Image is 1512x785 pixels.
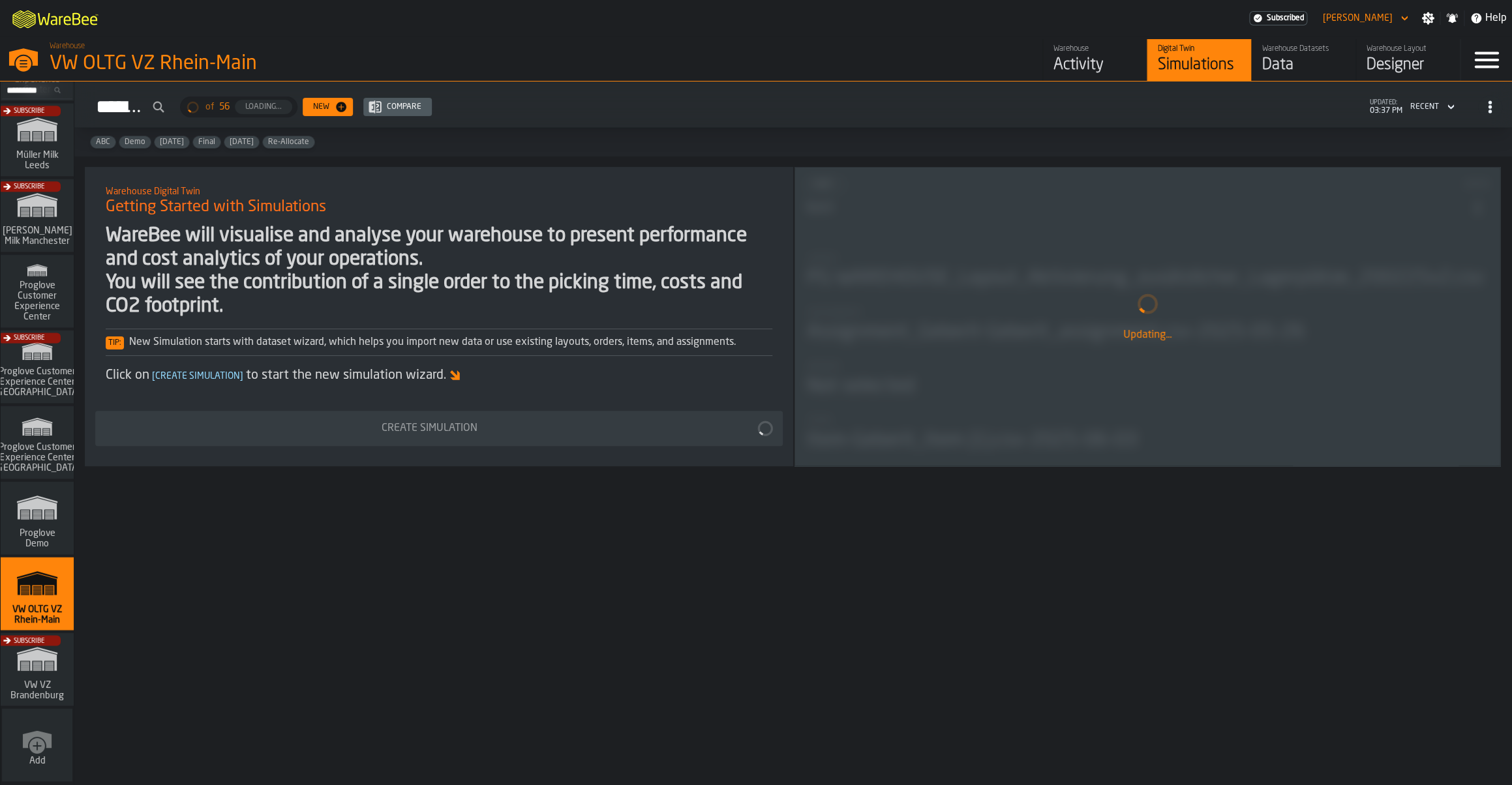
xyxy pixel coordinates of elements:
span: Demo [119,138,151,147]
div: DropdownMenuValue-Sebastian Petruch Petruch [1318,10,1411,26]
span: Add [29,755,46,765]
button: button-New [303,98,353,116]
span: Re-Allocate [263,138,314,147]
span: VW OLTG VZ Rhein-Main [6,604,68,625]
h2: Sub Title [106,184,772,197]
span: 03:37 PM [1370,106,1402,115]
a: link-to-/wh/i/44979e6c-6f66-405e-9874-c1e29f02a54a/feed/ [1042,39,1147,81]
a: link-to-/wh/new [2,708,72,784]
a: link-to-/wh/i/44979e6c-6f66-405e-9874-c1e29f02a54a/simulations [1147,39,1251,81]
a: link-to-/wh/i/44979e6c-6f66-405e-9874-c1e29f02a54a/data [1251,39,1355,81]
div: Menu Subscription [1249,11,1307,25]
span: Subscribe [14,183,44,190]
span: Subscribe [14,334,44,342]
div: Digital Twin [1158,44,1241,53]
a: link-to-/wh/i/fa05c68f-4c9c-4120-ba7f-9a7e5740d4da/simulations [1,632,74,708]
span: Getting Started with Simulations [106,197,326,218]
span: Create Simulation [149,372,246,381]
span: Subscribe [14,637,44,644]
button: button-Create Simulation [95,411,783,446]
a: link-to-/wh/i/b725f59e-a7b8-4257-9acf-85a504d5909c/simulations [1,406,74,481]
a: link-to-/wh/i/44979e6c-6f66-405e-9874-c1e29f02a54a/simulations [1,557,74,632]
span: ] [240,372,243,381]
div: Data [1262,55,1345,76]
div: Create Simulation [103,421,755,436]
div: Loading... [240,102,287,111]
div: DropdownMenuValue-4 [1410,102,1439,111]
span: Feb/25 [155,138,189,147]
span: Final [193,138,220,147]
div: New Simulation starts with dataset wizard, which helps you import new data or use existing layout... [106,334,772,350]
label: button-toggle-Settings [1416,12,1440,25]
span: Proglove Customer Experience Center [6,280,68,322]
label: button-toggle-Notifications [1440,12,1464,25]
span: updated: [1370,99,1402,106]
a: link-to-/wh/i/9ddcc54a-0a13-4fa4-8169-7a9b979f5f30/simulations [1,103,74,179]
div: Activity [1053,55,1136,76]
span: Jan/25 [224,138,259,147]
span: Tip: [106,336,124,349]
span: ABC [91,138,115,147]
div: VW OLTG VZ Rhein-Main [50,52,402,76]
div: Compare [382,102,427,111]
div: ItemListCard- [85,167,793,466]
div: Click on to start the new simulation wizard. [106,366,772,385]
div: Designer [1367,55,1449,76]
span: Proglove Demo [6,528,68,549]
span: 56 [219,102,230,112]
div: DropdownMenuValue-Sebastian Petruch Petruch [1323,13,1393,23]
div: Warehouse Layout [1367,44,1449,53]
div: DropdownMenuValue-4 [1405,99,1457,115]
div: title-Getting Started with Simulations [95,177,783,224]
a: link-to-/wh/i/e36b03eb-bea5-40ab-83a2-6422b9ded721/simulations [1,481,74,557]
a: link-to-/wh/i/ad8a128b-0962-41b6-b9c5-f48cc7973f93/simulations [1,254,74,330]
a: link-to-/wh/i/fa949e79-6535-42a1-9210-3ec8e248409d/simulations [1,330,74,406]
div: Warehouse Datasets [1262,44,1345,53]
label: button-toggle-Menu [1460,39,1512,81]
span: Subscribed [1267,14,1304,23]
button: button-Compare [363,98,432,116]
span: of [205,102,214,112]
span: [ [152,372,155,381]
a: link-to-/wh/i/44979e6c-6f66-405e-9874-c1e29f02a54a/designer [1355,39,1460,81]
span: Subscribe [14,108,44,115]
div: New [308,102,335,111]
button: button-Loading... [235,100,292,114]
span: Warehouse [50,42,85,51]
span: Help [1485,10,1507,26]
a: link-to-/wh/i/b09612b5-e9f1-4a3a-b0a4-784729d61419/simulations [1,179,74,254]
div: Warehouse [1053,44,1136,53]
div: WareBee will visualise and analyse your warehouse to present performance and cost analytics of yo... [106,224,772,318]
div: ItemListCard-DashboardItemContainer [794,167,1500,466]
div: Updating... [806,327,1489,343]
div: Simulations [1158,55,1241,76]
div: ButtonLoadMore-Loading...-Prev-First-Last [175,96,303,117]
a: link-to-/wh/i/44979e6c-6f66-405e-9874-c1e29f02a54a/settings/billing [1249,11,1307,25]
h2: button-Simulations [74,81,1512,128]
label: button-toggle-Help [1464,10,1512,26]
